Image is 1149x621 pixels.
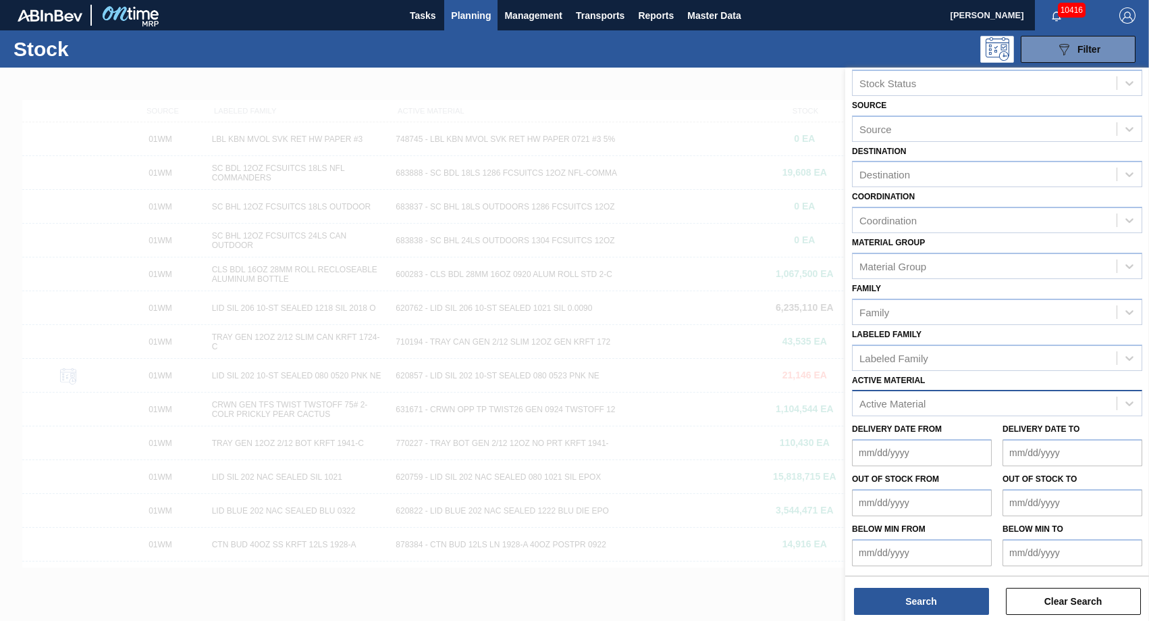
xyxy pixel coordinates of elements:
[859,123,892,134] div: Source
[852,330,921,339] label: Labeled Family
[18,9,82,22] img: TNhmsLtSVTkK8tSr43FrP2fwEKptu5GPRR3wAAAABJRU5ErkJggg==
[1003,524,1063,534] label: Below Min to
[1058,3,1086,18] span: 10416
[859,169,910,180] div: Destination
[638,7,674,24] span: Reports
[14,41,211,57] h1: Stock
[1003,474,1077,484] label: Out of Stock to
[852,238,925,247] label: Material Group
[1119,7,1135,24] img: Logout
[852,376,925,385] label: Active Material
[852,101,886,110] label: Source
[687,7,741,24] span: Master Data
[859,77,916,89] div: Stock Status
[980,36,1014,63] div: Programming: no user selected
[852,284,881,293] label: Family
[408,7,437,24] span: Tasks
[1077,44,1100,55] span: Filter
[859,260,926,272] div: Material Group
[859,306,889,318] div: Family
[451,7,491,24] span: Planning
[1003,539,1142,566] input: mm/dd/yyyy
[1035,6,1078,25] button: Notifications
[852,147,906,156] label: Destination
[852,424,942,434] label: Delivery Date from
[852,489,992,516] input: mm/dd/yyyy
[859,352,928,364] div: Labeled Family
[852,524,926,534] label: Below Min from
[852,539,992,566] input: mm/dd/yyyy
[852,439,992,466] input: mm/dd/yyyy
[504,7,562,24] span: Management
[852,192,915,201] label: Coordination
[1021,36,1135,63] button: Filter
[852,474,939,484] label: Out of Stock from
[1003,489,1142,516] input: mm/dd/yyyy
[1003,424,1079,434] label: Delivery Date to
[859,215,917,226] div: Coordination
[1003,439,1142,466] input: mm/dd/yyyy
[859,398,926,409] div: Active Material
[576,7,624,24] span: Transports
